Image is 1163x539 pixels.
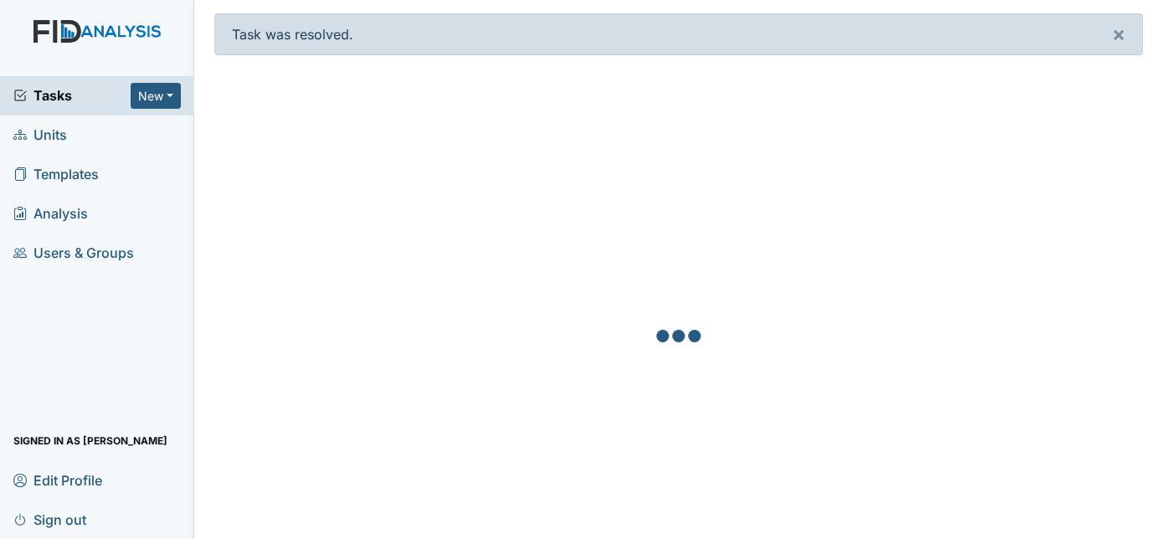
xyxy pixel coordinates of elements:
[131,83,181,109] button: New
[13,428,167,454] span: Signed in as [PERSON_NAME]
[13,240,134,266] span: Users & Groups
[1112,22,1125,46] span: ×
[1095,14,1142,54] button: ×
[13,85,131,105] a: Tasks
[13,201,88,227] span: Analysis
[13,162,99,187] span: Templates
[214,13,1144,55] div: Task was resolved.
[13,506,86,532] span: Sign out
[13,122,67,148] span: Units
[13,467,102,493] span: Edit Profile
